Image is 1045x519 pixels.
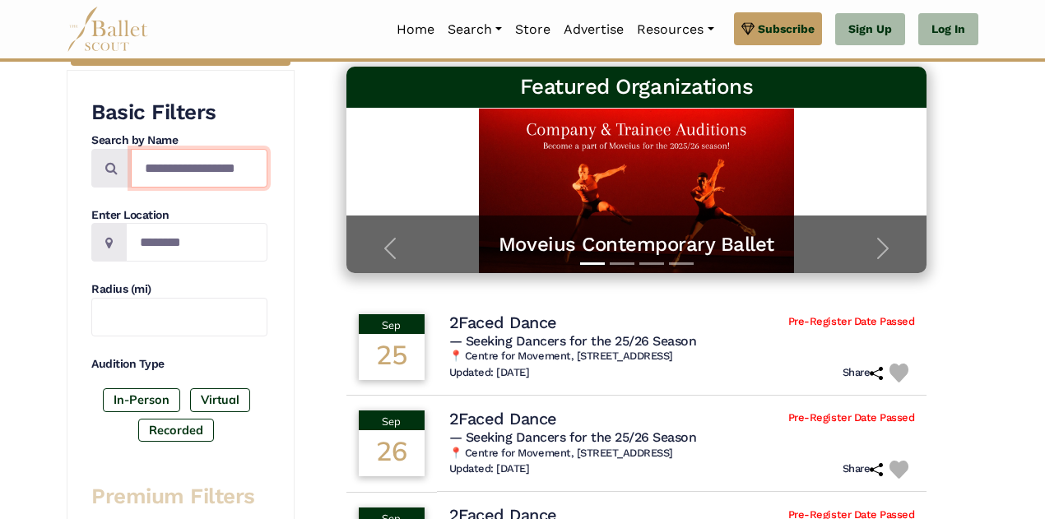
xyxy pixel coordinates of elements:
a: Resources [630,12,720,47]
h6: Updated: [DATE] [449,366,530,380]
button: Slide 4 [669,254,694,273]
h6: 📍 Centre for Movement, [STREET_ADDRESS] [449,447,915,461]
span: Subscribe [758,20,815,38]
a: Search [441,12,509,47]
h3: Featured Organizations [360,73,914,101]
h4: Enter Location [91,207,267,224]
span: Pre-Register Date Passed [788,411,914,425]
h4: 2Faced Dance [449,408,557,429]
span: Pre-Register Date Passed [788,315,914,329]
span: — Seeking Dancers for the 25/26 Season [449,429,697,445]
button: Slide 1 [580,254,605,273]
h3: Basic Filters [91,99,267,127]
div: Sep [359,410,425,430]
div: 25 [359,334,425,380]
h4: Audition Type [91,356,267,373]
a: Sign Up [835,13,905,46]
button: Slide 3 [639,254,664,273]
div: Sep [359,314,425,334]
a: Store [509,12,557,47]
h6: Share [843,462,884,476]
a: Log In [918,13,978,46]
span: — Seeking Dancers for the 25/26 Season [449,333,697,349]
label: Virtual [190,388,250,411]
h6: Updated: [DATE] [449,462,530,476]
label: In-Person [103,388,180,411]
img: gem.svg [741,20,755,38]
h6: 📍 Centre for Movement, [STREET_ADDRESS] [449,350,915,364]
a: Advertise [557,12,630,47]
label: Recorded [138,419,214,442]
h4: Search by Name [91,132,267,149]
button: Slide 2 [610,254,634,273]
a: Home [390,12,441,47]
h4: 2Faced Dance [449,312,557,333]
input: Location [126,223,267,262]
input: Search by names... [131,149,267,188]
h6: Share [843,366,884,380]
a: Moveius Contemporary Ballet [363,232,911,257]
div: 26 [359,430,425,476]
h3: Premium Filters [91,483,267,511]
a: Subscribe [734,12,822,45]
h4: Radius (mi) [91,281,267,298]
